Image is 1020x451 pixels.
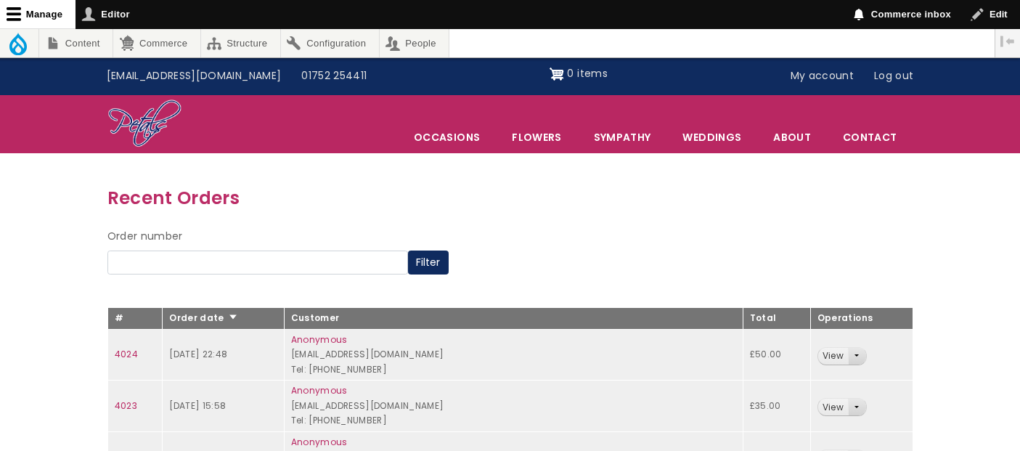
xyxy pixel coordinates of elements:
label: Order number [107,228,183,245]
img: Home [107,99,182,150]
button: Vertical orientation [995,29,1020,54]
td: £35.00 [743,381,810,432]
button: Filter [408,251,449,275]
a: Commerce [113,29,200,57]
img: Shopping cart [550,62,564,86]
a: View [818,348,848,365]
a: Sympathy [579,122,666,153]
th: # [107,308,163,330]
a: [EMAIL_ADDRESS][DOMAIN_NAME] [97,62,292,90]
time: [DATE] 15:58 [169,399,226,412]
a: About [758,122,826,153]
a: Shopping cart 0 items [550,62,608,86]
th: Total [743,308,810,330]
td: £50.00 [743,329,810,381]
a: Contact [828,122,912,153]
a: Anonymous [291,384,348,397]
a: View [818,399,848,415]
a: Anonymous [291,333,348,346]
a: Configuration [281,29,379,57]
a: My account [780,62,865,90]
a: 4023 [115,399,137,412]
a: Content [39,29,113,57]
span: Weddings [667,122,756,153]
td: [EMAIL_ADDRESS][DOMAIN_NAME] Tel: [PHONE_NUMBER] [284,329,743,381]
a: People [380,29,449,57]
a: Flowers [497,122,576,153]
td: [EMAIL_ADDRESS][DOMAIN_NAME] Tel: [PHONE_NUMBER] [284,381,743,432]
a: Structure [201,29,280,57]
a: Log out [864,62,923,90]
span: 0 items [567,66,607,81]
a: 01752 254411 [291,62,377,90]
time: [DATE] 22:48 [169,348,227,360]
a: 4024 [115,348,138,360]
th: Operations [810,308,913,330]
span: Occasions [399,122,495,153]
a: Anonymous [291,436,348,448]
h3: Recent Orders [107,184,913,212]
th: Customer [284,308,743,330]
a: Order date [169,312,238,324]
